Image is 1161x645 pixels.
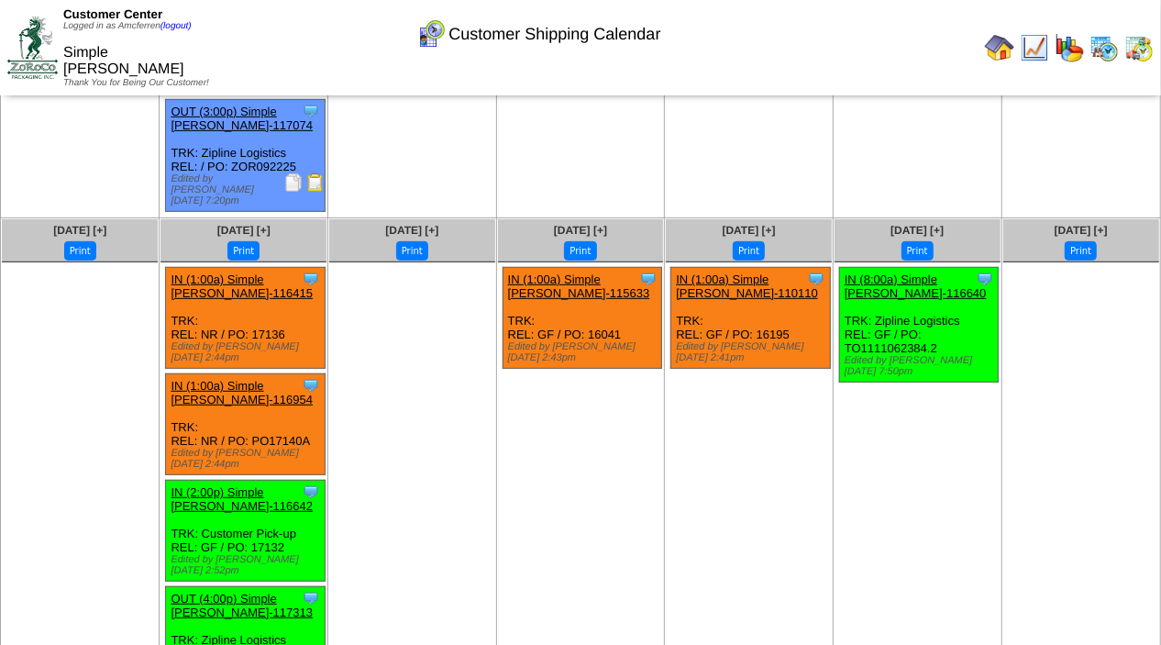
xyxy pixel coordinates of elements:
[976,270,994,288] img: Tooltip
[171,379,313,406] a: IN (1:00a) Simple [PERSON_NAME]-116954
[302,270,320,288] img: Tooltip
[7,17,58,78] img: ZoRoCo_Logo(Green%26Foil)%20jpg.webp
[63,21,192,31] span: Logged in as Amcferren
[171,554,324,576] div: Edited by [PERSON_NAME] [DATE] 2:52pm
[171,485,313,513] a: IN (2:00p) Simple [PERSON_NAME]-116642
[63,45,184,77] span: Simple [PERSON_NAME]
[676,272,818,300] a: IN (1:00a) Simple [PERSON_NAME]-110110
[166,268,325,369] div: TRK: REL: NR / PO: 17136
[302,102,320,120] img: Tooltip
[845,272,987,300] a: IN (8:00a) Simple [PERSON_NAME]-116640
[171,448,324,470] div: Edited by [PERSON_NAME] [DATE] 2:44pm
[396,241,428,261] button: Print
[901,241,934,261] button: Print
[302,589,320,607] img: Tooltip
[554,224,607,237] a: [DATE] [+]
[890,224,944,237] a: [DATE] [+]
[733,241,765,261] button: Print
[302,376,320,395] img: Tooltip
[639,270,658,288] img: Tooltip
[564,241,596,261] button: Print
[845,355,998,377] div: Edited by [PERSON_NAME] [DATE] 7:50pm
[171,173,324,206] div: Edited by [PERSON_NAME] [DATE] 7:20pm
[1089,33,1119,62] img: calendarprod.gif
[306,173,325,192] img: Bill of Lading
[227,241,260,261] button: Print
[1124,33,1154,62] img: calendarinout.gif
[166,374,325,475] div: TRK: REL: NR / PO: PO17140A
[671,268,830,369] div: TRK: REL: GF / PO: 16195
[64,241,96,261] button: Print
[284,173,303,192] img: Packing Slip
[723,224,776,237] a: [DATE] [+]
[171,105,313,132] a: OUT (3:00p) Simple [PERSON_NAME]-117074
[302,483,320,501] img: Tooltip
[1065,241,1097,261] button: Print
[166,481,325,582] div: TRK: Customer Pick-up REL: GF / PO: 17132
[217,224,271,237] a: [DATE] [+]
[171,592,313,619] a: OUT (4:00p) Simple [PERSON_NAME]-117313
[503,268,661,369] div: TRK: REL: GF / PO: 16041
[53,224,106,237] a: [DATE] [+]
[416,19,446,49] img: calendarcustomer.gif
[385,224,438,237] a: [DATE] [+]
[985,33,1014,62] img: home.gif
[1055,224,1108,237] a: [DATE] [+]
[166,100,325,212] div: TRK: Zipline Logistics REL: / PO: ZOR092225
[1020,33,1049,62] img: line_graph.gif
[508,272,650,300] a: IN (1:00a) Simple [PERSON_NAME]-115633
[171,272,313,300] a: IN (1:00a) Simple [PERSON_NAME]-116415
[448,25,660,44] span: Customer Shipping Calendar
[839,268,998,383] div: TRK: Zipline Logistics REL: GF / PO: TO1111062384.2
[676,341,829,363] div: Edited by [PERSON_NAME] [DATE] 2:41pm
[807,270,825,288] img: Tooltip
[171,341,324,363] div: Edited by [PERSON_NAME] [DATE] 2:44pm
[63,7,162,21] span: Customer Center
[508,341,661,363] div: Edited by [PERSON_NAME] [DATE] 2:43pm
[63,78,209,88] span: Thank You for Being Our Customer!
[160,21,192,31] a: (logout)
[1055,33,1084,62] img: graph.gif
